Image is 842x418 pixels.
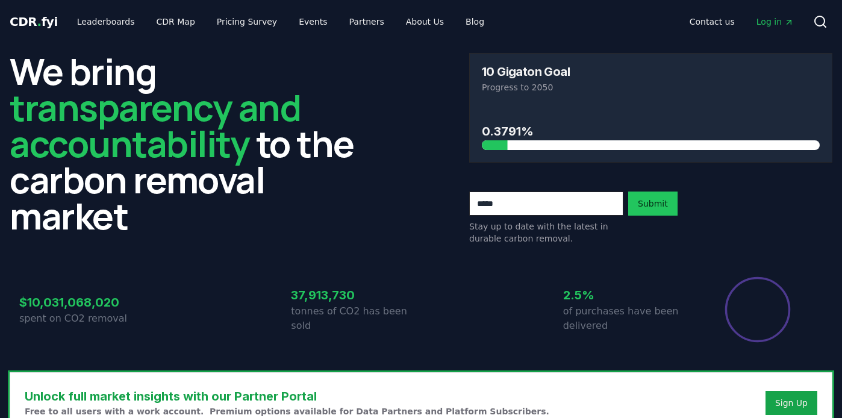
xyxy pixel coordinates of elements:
button: Submit [628,192,678,216]
div: Percentage of sales delivered [724,276,791,343]
a: Pricing Survey [207,11,287,33]
p: Free to all users with a work account. Premium options available for Data Partners and Platform S... [25,405,549,417]
button: Sign Up [766,391,817,415]
p: spent on CO2 removal [19,311,149,326]
a: Log in [747,11,803,33]
span: CDR fyi [10,14,58,29]
a: Partners [340,11,394,33]
p: Progress to 2050 [482,81,820,93]
a: Leaderboards [67,11,145,33]
span: Log in [756,16,794,28]
p: tonnes of CO2 has been sold [291,304,421,333]
h3: 10 Gigaton Goal [482,66,570,78]
h3: 0.3791% [482,122,820,140]
a: About Us [396,11,454,33]
h3: $10,031,068,020 [19,293,149,311]
a: CDR Map [147,11,205,33]
a: Sign Up [775,397,808,409]
span: transparency and accountability [10,83,301,168]
a: Contact us [680,11,744,33]
h2: We bring to the carbon removal market [10,53,373,234]
nav: Main [67,11,494,33]
a: CDR.fyi [10,13,58,30]
a: Blog [456,11,494,33]
h3: Unlock full market insights with our Partner Portal [25,387,549,405]
span: . [37,14,42,29]
nav: Main [680,11,803,33]
p: Stay up to date with the latest in durable carbon removal. [469,220,623,245]
a: Events [289,11,337,33]
h3: 2.5% [563,286,693,304]
p: of purchases have been delivered [563,304,693,333]
h3: 37,913,730 [291,286,421,304]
